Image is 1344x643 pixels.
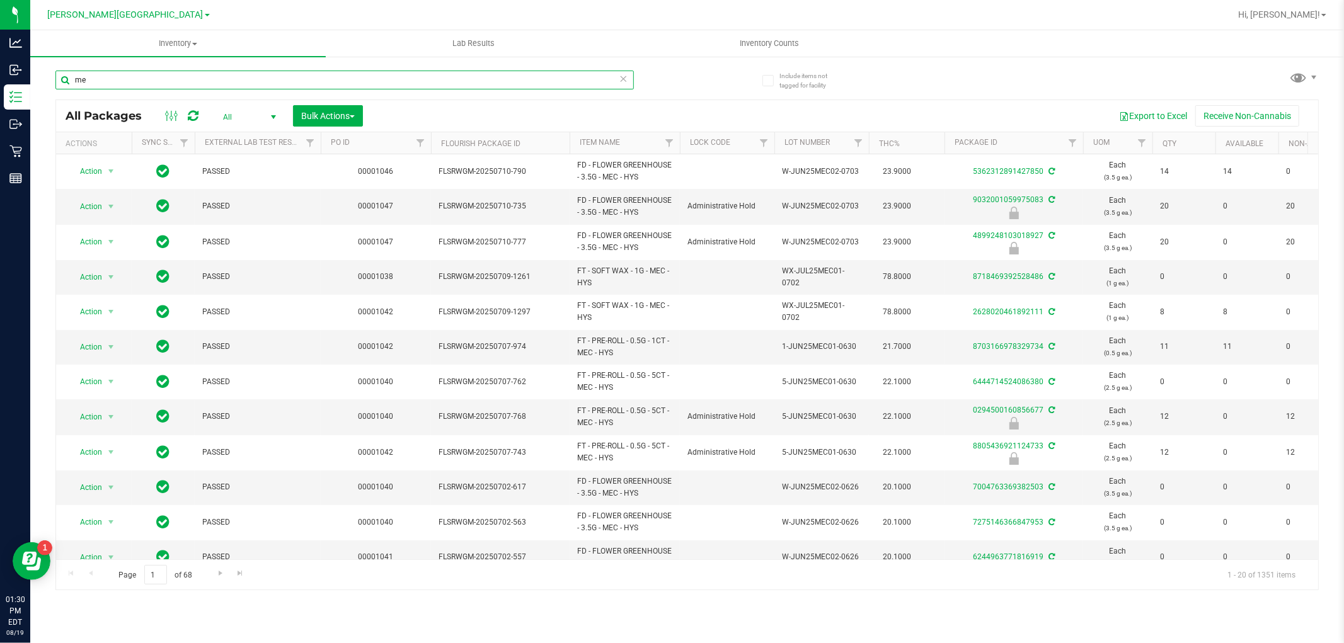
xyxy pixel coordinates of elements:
span: Each [1091,159,1145,183]
inline-svg: Outbound [9,118,22,130]
span: Sync from Compliance System [1047,377,1055,386]
span: 1 - 20 of 1351 items [1217,565,1306,584]
a: 00001041 [359,552,394,561]
a: 00001042 [359,448,394,457]
span: FLSRWGM-20250707-974 [439,341,562,353]
a: 8718469392528486 [973,272,1043,281]
div: Actions [66,139,127,148]
span: 12 [1286,411,1334,423]
span: 5-JUN25MEC01-0630 [782,447,861,458]
a: 5362312891427850 [973,167,1043,176]
span: select [103,443,119,461]
span: Sync from Compliance System [1047,195,1055,204]
span: 0 [1160,516,1208,528]
span: 20.1000 [876,548,917,566]
p: 08/19 [6,628,25,637]
span: FLSRWGM-20250710-777 [439,236,562,248]
span: Include items not tagged for facility [779,71,842,90]
span: FD - FLOWER GREENHOUSE - 3.5G - MEC - HYS [577,195,672,219]
span: Each [1091,440,1145,464]
span: 22.1000 [876,407,917,426]
span: Each [1091,300,1145,324]
span: select [103,268,119,286]
a: UOM [1093,138,1110,147]
span: 0 [1223,236,1271,248]
span: Inventory Counts [723,38,816,49]
span: Action [69,162,103,180]
p: (2.5 g ea.) [1091,382,1145,394]
span: 11 [1160,341,1208,353]
a: Filter [1132,132,1152,154]
a: 00001040 [359,377,394,386]
span: PASSED [202,551,313,563]
span: Action [69,549,103,566]
span: 0 [1223,200,1271,212]
span: 22.1000 [876,373,917,391]
span: Sync from Compliance System [1047,518,1055,526]
span: W-JUN25MEC02-0703 [782,236,861,248]
span: FT - PRE-ROLL - 0.5G - 5CT - MEC - HYS [577,405,672,429]
span: FD - FLOWER GREENHOUSE - 3.5G - MEC - HYS [577,545,672,569]
span: In Sync [157,268,170,285]
a: PO ID [331,138,350,147]
span: Each [1091,265,1145,289]
p: (2.5 g ea.) [1091,452,1145,464]
span: W-JUN25MEC02-0703 [782,200,861,212]
span: Action [69,303,103,321]
span: Action [69,408,103,426]
p: (3.5 g ea.) [1091,522,1145,534]
span: select [103,338,119,356]
span: Each [1091,335,1145,359]
span: 1-JUN25MEC01-0630 [782,341,861,353]
iframe: Resource center unread badge [37,540,52,555]
span: select [103,513,119,531]
span: PASSED [202,271,313,283]
span: Action [69,513,103,531]
div: Administrative Hold [943,452,1085,465]
span: select [103,303,119,321]
span: 20.1000 [876,478,917,496]
span: 20 [1286,236,1334,248]
div: Administrative Hold [943,242,1085,254]
a: 8703166978329734 [973,342,1043,351]
span: WX-JUL25MEC01-0702 [782,300,861,324]
span: In Sync [157,197,170,215]
a: Flourish Package ID [441,139,520,148]
a: Filter [848,132,869,154]
span: 22.1000 [876,443,917,462]
span: Administrative Hold [687,236,767,248]
a: Go to the last page [231,565,250,582]
span: PASSED [202,306,313,318]
span: All Packages [66,109,154,123]
span: Each [1091,370,1145,394]
span: FT - SOFT WAX - 1G - MEC - HYS [577,265,672,289]
span: In Sync [157,407,170,425]
span: 12 [1160,411,1208,423]
span: 14 [1223,166,1271,178]
p: (3.5 g ea.) [1091,171,1145,183]
span: W-JUN25MEC02-0703 [782,166,861,178]
span: 0 [1160,271,1208,283]
span: PASSED [202,376,313,388]
span: PASSED [202,166,313,178]
button: Bulk Actions [293,105,363,127]
input: 1 [144,565,167,584]
span: FLSRWGM-20250707-743 [439,447,562,458]
span: PASSED [202,481,313,493]
span: In Sync [157,162,170,180]
span: 0 [1223,481,1271,493]
a: 8805436921124733 [973,441,1043,450]
inline-svg: Retail [9,145,22,157]
span: In Sync [157,548,170,566]
a: Filter [410,132,431,154]
span: 0 [1223,516,1271,528]
span: Sync from Compliance System [1047,272,1055,281]
span: FLSRWGM-20250710-735 [439,200,562,212]
a: Sync Status [142,138,190,147]
span: FD - FLOWER GREENHOUSE - 3.5G - MEC - HYS [577,159,672,183]
a: Qty [1163,139,1176,148]
span: FLSRWGM-20250707-762 [439,376,562,388]
a: THC% [879,139,900,148]
inline-svg: Reports [9,172,22,185]
span: FD - FLOWER GREENHOUSE - 3.5G - MEC - HYS [577,475,672,499]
